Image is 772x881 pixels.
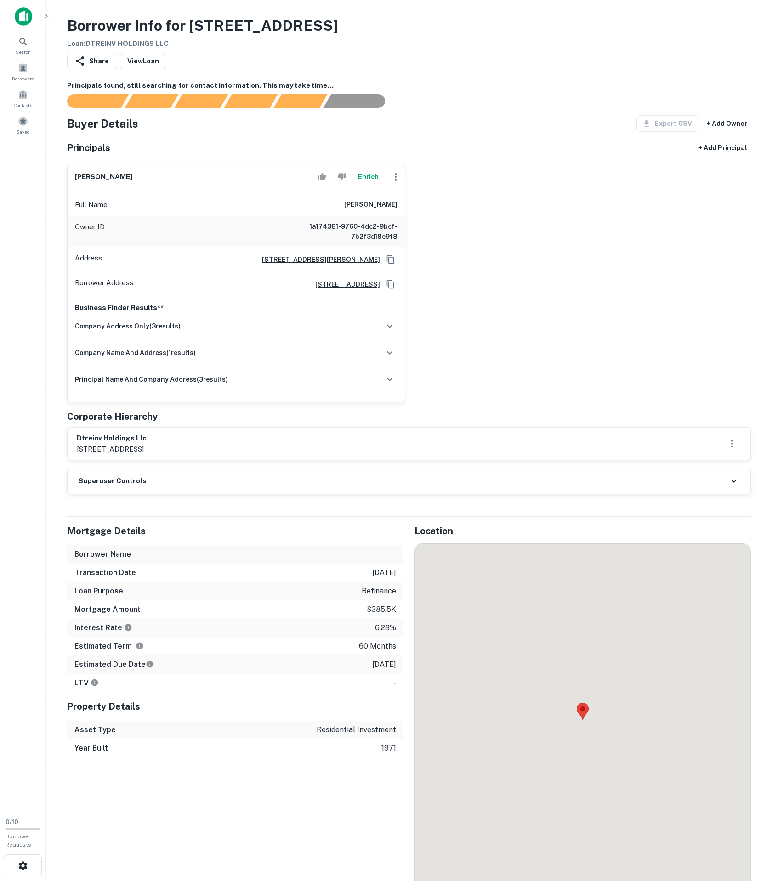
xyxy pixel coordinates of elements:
div: Documents found, AI parsing details... [174,94,228,108]
svg: Term is based on a standard schedule for this type of loan. [136,642,144,650]
button: + Add Owner [703,115,751,132]
h4: Buyer Details [67,115,138,132]
h6: Loan : DTREINV HOLDINGS LLC [67,39,338,49]
h3: Borrower Info for [STREET_ADDRESS] [67,15,338,37]
p: [DATE] [372,567,396,578]
p: Full Name [75,199,108,210]
h5: Location [414,524,751,538]
h6: Superuser Controls [79,476,147,486]
div: Your request is received and processing... [125,94,178,108]
a: ViewLoan [120,53,166,69]
p: 1971 [381,743,396,754]
button: Accept [314,168,330,186]
h6: 1a174381-9760-4dc2-9bcf-7b2f3d18e9f8 [287,221,397,242]
a: Saved [3,113,43,137]
h6: Mortgage Amount [74,604,141,615]
div: Principals found, AI now looking for contact information... [224,94,278,108]
p: [DATE] [372,659,396,670]
p: $385.5k [367,604,396,615]
span: Contacts [14,102,32,109]
h6: Estimated Term [74,641,144,652]
h6: [PERSON_NAME] [75,172,132,182]
a: Contacts [3,86,43,111]
h6: [PERSON_NAME] [344,199,397,210]
p: Borrower Address [75,277,133,291]
p: residential investment [317,724,396,735]
h6: LTV [74,678,99,689]
a: [STREET_ADDRESS][PERSON_NAME] [255,254,380,265]
span: Borrowers [12,75,34,82]
a: [STREET_ADDRESS] [308,279,380,289]
p: Owner ID [75,221,105,242]
div: Principals found, still searching for contact information. This may take time... [273,94,327,108]
p: - [393,678,396,689]
div: Sending borrower request to AI... [56,94,125,108]
h6: Estimated Due Date [74,659,154,670]
svg: Estimate is based on a standard schedule for this type of loan. [146,660,154,668]
h6: Asset Type [74,724,116,735]
h6: Principals found, still searching for contact information. This may take time... [67,80,751,91]
span: Borrower Requests [6,833,31,848]
h6: Interest Rate [74,622,132,633]
button: Copy Address [384,277,397,291]
h6: Transaction Date [74,567,136,578]
h6: company address only ( 3 results) [75,321,181,331]
span: Search [16,48,31,56]
h6: Loan Purpose [74,586,123,597]
p: 60 months [359,641,396,652]
button: + Add Principal [695,140,751,156]
h5: Corporate Hierarchy [67,410,158,424]
h5: Property Details [67,700,403,713]
svg: LTVs displayed on the website are for informational purposes only and may be reported incorrectly... [91,678,99,687]
span: Saved [17,128,30,136]
p: refinance [362,586,396,597]
div: AI fulfillment process complete. [324,94,396,108]
iframe: Chat Widget [726,808,772,852]
h6: Year Built [74,743,108,754]
h6: dtreinv holdings llc [77,433,147,444]
h5: Principals [67,141,110,155]
a: Search [3,33,43,57]
a: Borrowers [3,59,43,84]
h6: Borrower Name [74,549,131,560]
img: capitalize-icon.png [15,7,32,26]
p: [STREET_ADDRESS] [77,444,147,455]
h6: principal name and company address ( 3 results) [75,374,228,384]
p: Address [75,253,102,266]
button: Share [67,53,116,69]
h5: Mortgage Details [67,524,403,538]
button: Reject [334,168,350,186]
h6: company name and address ( 1 results) [75,348,196,358]
button: Copy Address [384,253,397,266]
button: Enrich [353,168,383,186]
p: 6.28% [375,622,396,633]
p: Business Finder Results** [75,302,397,313]
span: 0 / 10 [6,819,18,825]
svg: The interest rates displayed on the website are for informational purposes only and may be report... [124,623,132,632]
